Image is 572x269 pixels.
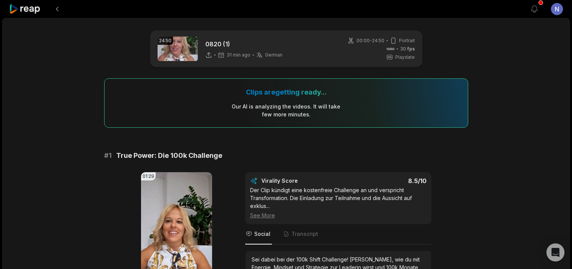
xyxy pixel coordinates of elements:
div: Virality Score [261,177,342,185]
span: 31 min ago [227,52,250,58]
span: Transcript [291,230,318,238]
nav: Tabs [245,224,431,245]
div: See More [250,211,426,219]
div: Der Clip kündigt eine kostenfreie Challenge an und verspricht Transformation. Die Einladung zur T... [250,186,426,219]
p: 0820 (1) [205,40,282,49]
span: Playdate [395,54,415,61]
div: Our AI is analyzing the video s . It will take few more minutes. [231,102,341,118]
span: Social [254,230,270,238]
span: 30 [400,46,415,52]
div: 24:50 [158,37,173,45]
span: True Power: Die 100k Challenge [116,150,222,161]
div: 8.5 /10 [346,177,426,185]
span: German [265,52,282,58]
span: 00:00 - 24:50 [357,37,384,44]
div: Open Intercom Messenger [546,243,564,261]
span: fps [407,46,415,52]
span: Portrait [399,37,415,44]
span: # 1 [104,150,112,161]
div: Clips are getting ready... [246,88,326,96]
